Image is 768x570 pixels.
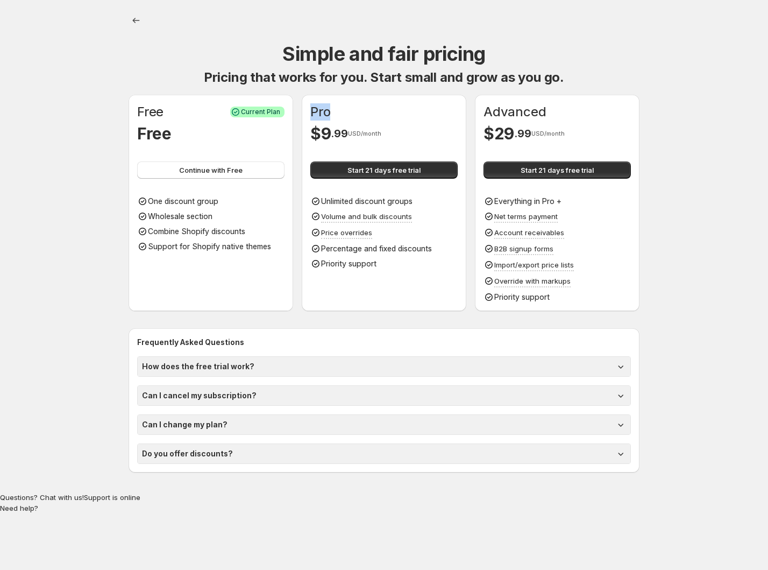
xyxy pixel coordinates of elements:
[142,390,257,401] h1: Can I cancel my subscription?
[494,261,574,269] span: Import/export price lists
[347,165,421,175] span: Start 21 days free trial
[531,130,565,137] span: USD/month
[204,69,564,86] h1: Pricing that works for you. Start small and grow as you go.
[494,244,553,253] span: B2B signup forms
[331,127,347,140] span: . 99
[483,123,514,144] h1: $ 29
[137,123,172,144] h1: Free
[494,196,561,206] span: Everything in Pro +
[321,212,412,221] span: Volume and bulk discounts
[84,493,140,502] span: Support is online
[142,361,254,372] h1: How does the free trial work?
[148,196,218,207] p: One discount group
[321,259,376,268] span: Priority support
[514,127,531,140] span: . 99
[483,161,631,179] button: Start 21 days free trial
[282,41,486,67] h1: Simple and fair pricing
[148,226,245,237] p: Combine Shopify discounts
[494,292,550,301] span: Priority support
[321,196,413,206] span: Unlimited discount groups
[521,165,594,175] span: Start 21 days free trial
[241,108,280,116] span: Current Plan
[310,123,331,144] h1: $ 9
[494,212,558,221] span: Net terms payment
[148,241,271,252] p: Support for Shopify native themes
[142,419,227,430] h1: Can I change my plan?
[137,337,631,348] h2: Frequently Asked Questions
[494,277,571,285] span: Override with markups
[321,228,372,237] span: Price overrides
[494,228,564,237] span: Account receivables
[310,103,330,121] h1: Pro
[142,448,233,459] h1: Do you offer discounts?
[310,161,458,179] button: Start 21 days free trial
[148,211,212,222] p: Wholesale section
[348,130,381,137] span: USD/month
[321,244,432,253] span: Percentage and fixed discounts
[483,103,546,121] h1: Advanced
[179,165,243,175] span: Continue with Free
[137,103,163,121] h1: Free
[137,161,285,179] button: Continue with Free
